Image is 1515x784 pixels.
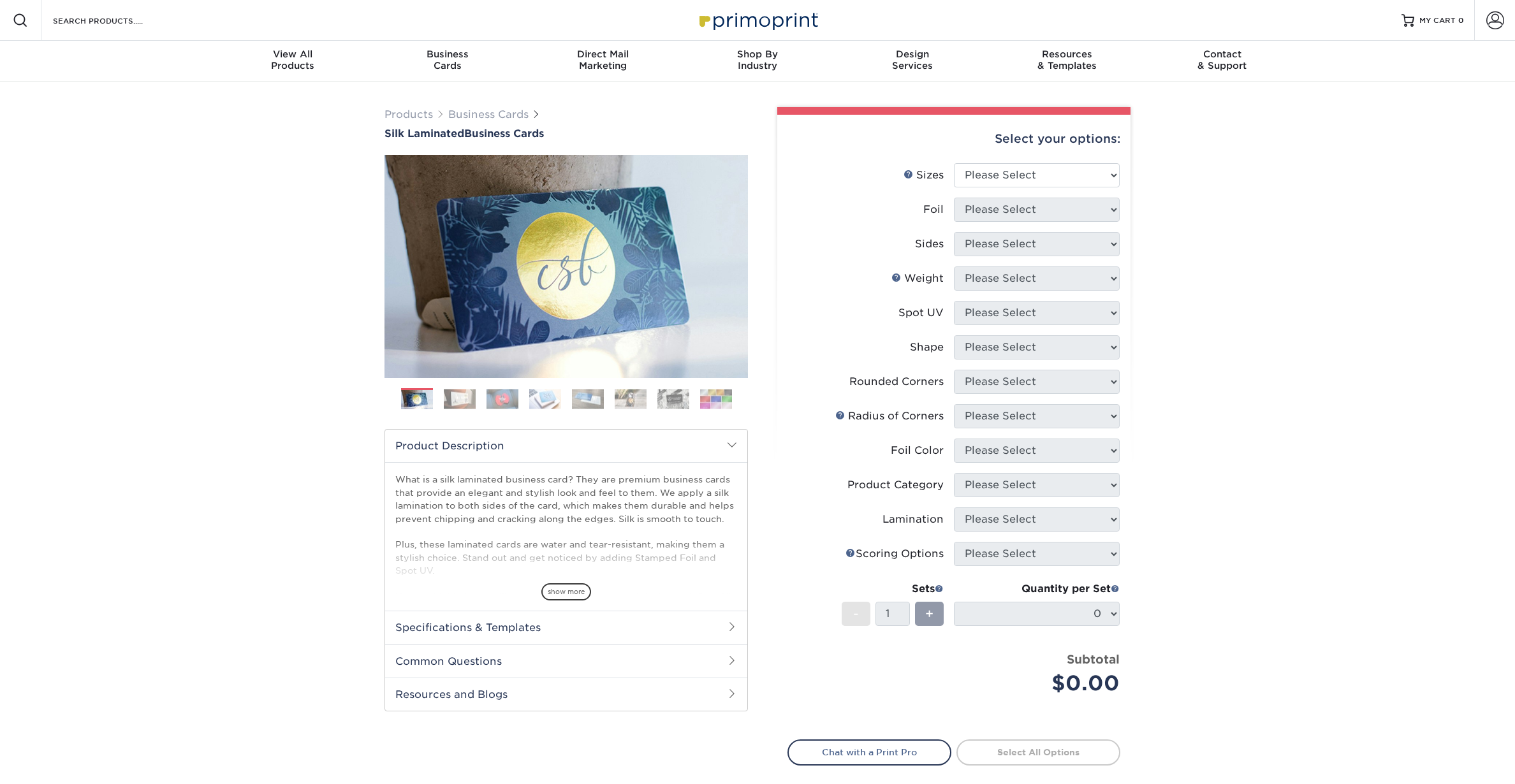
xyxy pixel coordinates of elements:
[990,41,1145,82] a: Resources& Templates
[385,430,747,462] h2: Product Description
[700,389,732,409] img: Business Cards 08
[787,739,951,765] a: Chat with a Print Pro
[385,678,747,711] h2: Resources and Blogs
[898,305,944,321] div: Spot UV
[615,389,647,409] img: Business Cards 06
[1145,48,1299,71] div: & Support
[694,6,821,34] img: Primoprint
[845,546,944,562] div: Scoring Options
[680,48,835,71] div: Industry
[395,473,737,681] p: What is a silk laminated business card? They are premium business cards that provide an elegant a...
[835,409,944,424] div: Radius of Corners
[216,41,370,82] a: View AllProducts
[787,115,1120,163] div: Select your options:
[370,41,525,82] a: BusinessCards
[891,271,944,286] div: Weight
[1067,652,1120,666] strong: Subtotal
[384,127,748,140] a: Silk LaminatedBusiness Cards
[910,340,944,355] div: Shape
[370,48,525,60] span: Business
[923,202,944,217] div: Foil
[216,48,370,71] div: Products
[525,41,680,82] a: Direct MailMarketing
[904,168,944,183] div: Sizes
[370,48,525,71] div: Cards
[835,48,990,71] div: Services
[954,581,1120,597] div: Quantity per Set
[990,48,1145,60] span: Resources
[385,644,747,678] h2: Common Questions
[835,48,990,60] span: Design
[1145,48,1299,60] span: Contact
[384,85,748,448] img: Silk Laminated 01
[487,389,518,409] img: Business Cards 03
[680,48,835,60] span: Shop By
[956,739,1120,765] a: Select All Options
[529,389,561,409] img: Business Cards 04
[444,389,476,409] img: Business Cards 02
[448,108,529,120] a: Business Cards
[1419,15,1456,26] span: MY CART
[882,512,944,527] div: Lamination
[915,236,944,252] div: Sides
[384,127,748,140] h1: Business Cards
[925,604,933,623] span: +
[842,581,944,597] div: Sets
[384,127,464,140] span: Silk Laminated
[853,604,859,623] span: -
[847,477,944,493] div: Product Category
[657,389,689,409] img: Business Cards 07
[384,108,433,120] a: Products
[835,41,990,82] a: DesignServices
[1145,41,1299,82] a: Contact& Support
[385,611,747,644] h2: Specifications & Templates
[525,48,680,60] span: Direct Mail
[572,389,604,409] img: Business Cards 05
[680,41,835,82] a: Shop ByIndustry
[525,48,680,71] div: Marketing
[963,668,1120,699] div: $0.00
[891,443,944,458] div: Foil Color
[52,13,176,28] input: SEARCH PRODUCTS.....
[541,583,591,600] span: show more
[1458,16,1464,25] span: 0
[990,48,1145,71] div: & Templates
[216,48,370,60] span: View All
[849,374,944,389] div: Rounded Corners
[401,384,433,416] img: Business Cards 01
